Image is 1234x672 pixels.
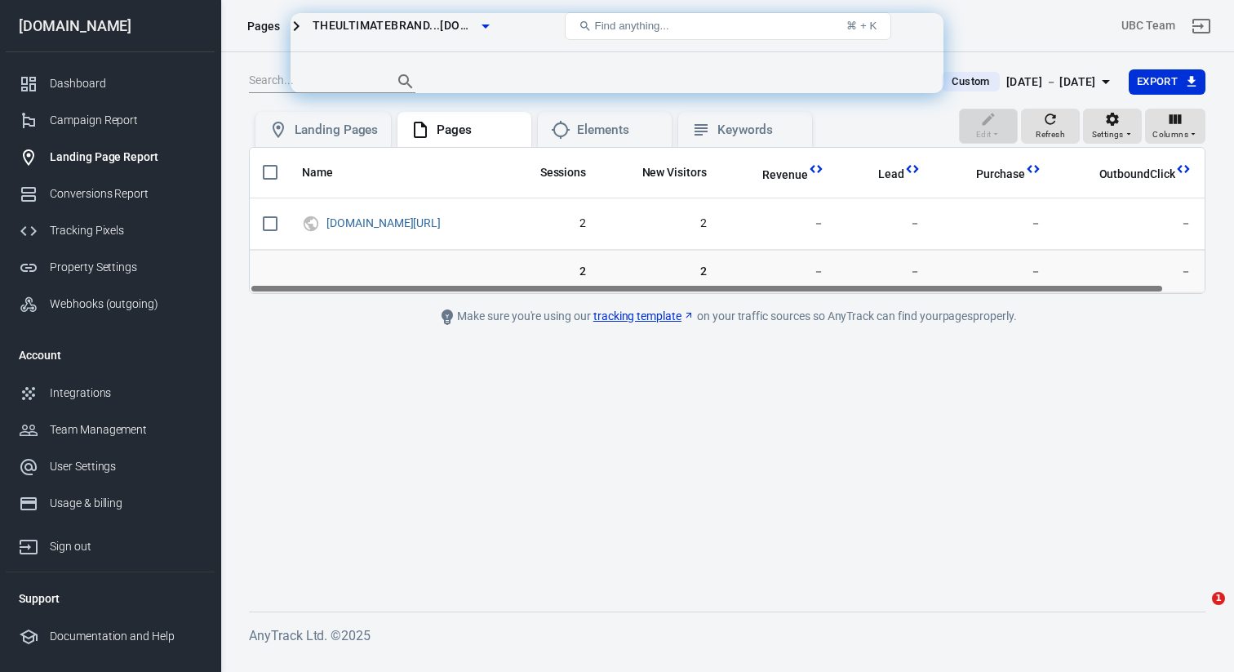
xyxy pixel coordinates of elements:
[717,122,799,139] div: Keywords
[50,149,202,166] div: Landing Page Report
[1152,127,1188,142] span: Columns
[50,628,202,645] div: Documentation and Help
[50,75,202,92] div: Dashboard
[1078,167,1175,183] span: OutboundClick
[612,263,707,279] span: 2
[250,148,1205,293] div: scrollable content
[621,165,708,181] span: New Visitors
[612,216,707,232] span: 2
[733,216,824,232] span: －
[360,307,1094,327] div: Make sure you're using our on your traffic sources so AnyTrack can find your pages properly.
[1179,592,1218,631] iframe: Intercom live chat
[1212,592,1225,605] span: 1
[857,167,904,183] span: Lead
[306,11,495,41] button: theultimatebrand...[DOMAIN_NAME]
[1025,161,1041,177] svg: This column is calculated from AnyTrack real-time data
[904,161,921,177] svg: This column is calculated from AnyTrack real-time data
[947,216,1041,232] span: －
[1182,7,1221,46] a: Sign out
[565,12,891,40] button: Find anything...⌘ + K
[6,212,215,249] a: Tracking Pixels
[512,216,586,232] span: 2
[6,19,215,33] div: [DOMAIN_NAME]
[6,65,215,102] a: Dashboard
[1145,109,1205,145] button: Columns
[249,625,1205,646] h6: AnyTrack Ltd. © 2025
[741,165,808,185] span: Total revenue calculated by AnyTrack.
[512,263,586,279] span: 2
[850,263,921,279] span: －
[808,161,824,177] svg: This column is calculated from AnyTrack real-time data
[733,263,824,279] span: －
[1068,216,1192,232] span: －
[249,71,380,92] input: Search...
[6,249,215,286] a: Property Settings
[50,185,202,202] div: Conversions Report
[593,308,695,325] a: tracking template
[6,448,215,485] a: User Settings
[291,13,943,93] iframe: Intercom live chat banner
[50,538,202,555] div: Sign out
[437,122,518,139] div: Pages
[976,167,1025,183] span: Purchase
[1099,167,1175,183] span: OutboundClick
[1092,127,1124,142] span: Settings
[6,336,215,375] li: Account
[1083,109,1142,145] button: Settings
[50,421,202,438] div: Team Management
[540,165,587,181] span: Sessions
[1006,72,1096,92] div: [DATE] － [DATE]
[6,176,215,212] a: Conversions Report
[6,522,215,565] a: Sign out
[929,69,1128,96] button: Custom[DATE] － [DATE]
[1129,69,1205,95] button: Export
[247,18,280,34] div: Pages
[6,102,215,139] a: Campaign Report
[642,165,708,181] span: New Visitors
[50,222,202,239] div: Tracking Pixels
[519,165,587,181] span: Sessions
[302,214,320,234] svg: UTM & Web Traffic
[6,139,215,176] a: Landing Page Report
[1021,109,1080,145] button: Refresh
[945,73,996,90] span: Custom
[6,375,215,412] a: Integrations
[947,263,1041,279] span: －
[1175,161,1192,177] svg: This column is calculated from AnyTrack real-time data
[878,167,904,183] span: Lead
[1068,263,1192,279] span: －
[850,216,921,232] span: －
[762,165,808,185] span: Total revenue calculated by AnyTrack.
[326,216,441,229] a: [DOMAIN_NAME][URL]
[955,167,1025,183] span: Purchase
[762,167,808,184] span: Revenue
[6,412,215,448] a: Team Management
[50,296,202,313] div: Webhooks (outgoing)
[1036,127,1065,142] span: Refresh
[6,485,215,522] a: Usage & billing
[326,217,443,229] span: theultimatebrandingcourse.com/training-1077
[1121,17,1175,34] div: Account id: f94l6qZq
[295,122,378,139] div: Landing Pages
[50,385,202,402] div: Integrations
[302,165,354,181] span: Name
[50,112,202,129] div: Campaign Report
[50,259,202,276] div: Property Settings
[50,495,202,512] div: Usage & billing
[50,458,202,475] div: User Settings
[577,122,659,139] div: Elements
[302,165,333,181] span: Name
[6,579,215,618] li: Support
[6,286,215,323] a: Webhooks (outgoing)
